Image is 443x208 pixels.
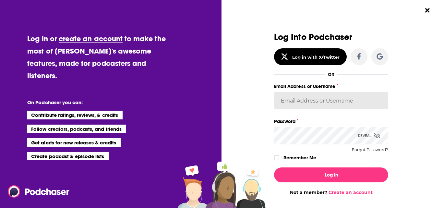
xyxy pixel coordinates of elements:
button: Close Button [421,4,434,17]
button: Forgot Password? [352,148,388,152]
label: Password [274,117,388,126]
li: Create podcast & episode lists [27,152,109,160]
a: Podchaser - Follow, Share and Rate Podcasts [8,185,65,198]
button: Log In [274,167,388,182]
label: Email Address or Username [274,82,388,91]
button: Log in with X/Twitter [274,48,347,65]
a: create an account [59,34,123,43]
a: Create an account [329,190,373,195]
input: Email Address or Username [274,92,388,109]
div: Reveal [358,127,380,144]
h3: Log Into Podchaser [274,32,388,42]
img: Podchaser - Follow, Share and Rate Podcasts [8,185,70,198]
div: Not a member? [274,190,388,195]
li: Follow creators, podcasts, and friends [27,125,126,133]
li: Get alerts for new releases & credits [27,138,120,147]
label: Remember Me [283,153,316,162]
li: Contribute ratings, reviews, & credits [27,111,123,119]
div: Log in with X/Twitter [292,55,340,60]
div: OR [328,72,335,77]
li: On Podchaser you can: [27,99,157,105]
